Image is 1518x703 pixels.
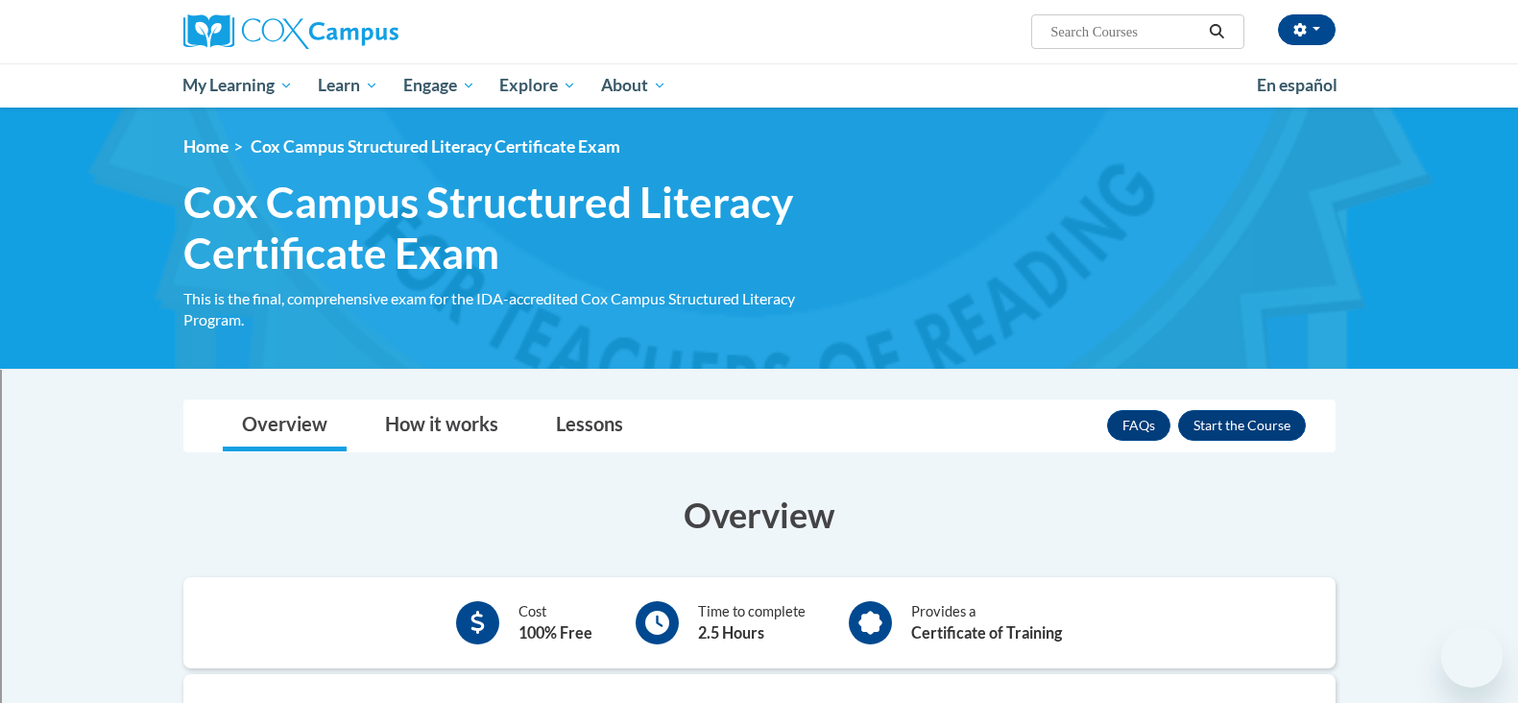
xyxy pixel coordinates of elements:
div: This is the final, comprehensive exam for the IDA-accredited Cox Campus Structured Literacy Program. [183,288,846,330]
span: Cox Campus Structured Literacy Certificate Exam [251,136,620,157]
a: Learn [305,63,391,108]
span: Learn [318,74,378,97]
a: En español [1244,65,1350,106]
span: My Learning [182,74,293,97]
span: About [601,74,666,97]
a: Explore [487,63,589,108]
img: Cox Campus [183,14,398,49]
button: Search [1202,20,1231,43]
input: Search Courses [1048,20,1202,43]
button: Account Settings [1278,14,1336,45]
span: En español [1257,75,1337,95]
a: Engage [391,63,488,108]
span: Explore [499,74,576,97]
a: My Learning [171,63,306,108]
div: Main menu [155,63,1364,108]
a: About [589,63,679,108]
a: Cox Campus [183,14,548,49]
span: Cox Campus Structured Literacy Certificate Exam [183,177,846,279]
span: Engage [403,74,475,97]
a: Home [183,136,229,157]
iframe: Button to launch messaging window [1441,626,1503,688]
